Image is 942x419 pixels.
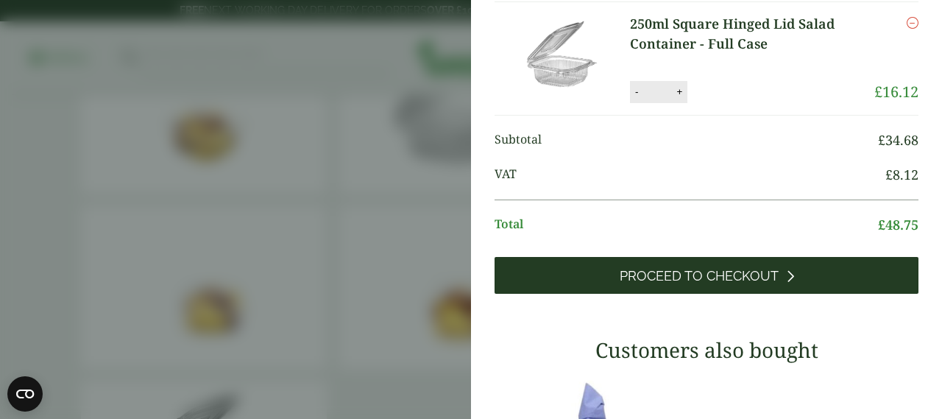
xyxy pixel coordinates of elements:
span: VAT [495,165,885,185]
button: Open CMP widget [7,376,43,412]
bdi: 8.12 [885,166,918,183]
span: £ [878,131,885,149]
bdi: 48.75 [878,216,918,233]
a: Remove this item [907,14,918,32]
span: Subtotal [495,130,878,150]
span: £ [878,216,885,233]
bdi: 34.68 [878,131,918,149]
button: - [631,85,642,98]
h3: Customers also bought [495,338,918,363]
span: £ [874,82,882,102]
a: 250ml Square Hinged Lid Salad Container - Full Case [630,14,874,54]
span: Proceed to Checkout [620,268,779,284]
img: 250ml Square Hinged Lid Salad Container-Full Case of-0 [497,14,630,102]
bdi: 16.12 [874,82,918,102]
a: Proceed to Checkout [495,257,918,294]
button: + [672,85,687,98]
span: Total [495,215,878,235]
span: £ [885,166,893,183]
